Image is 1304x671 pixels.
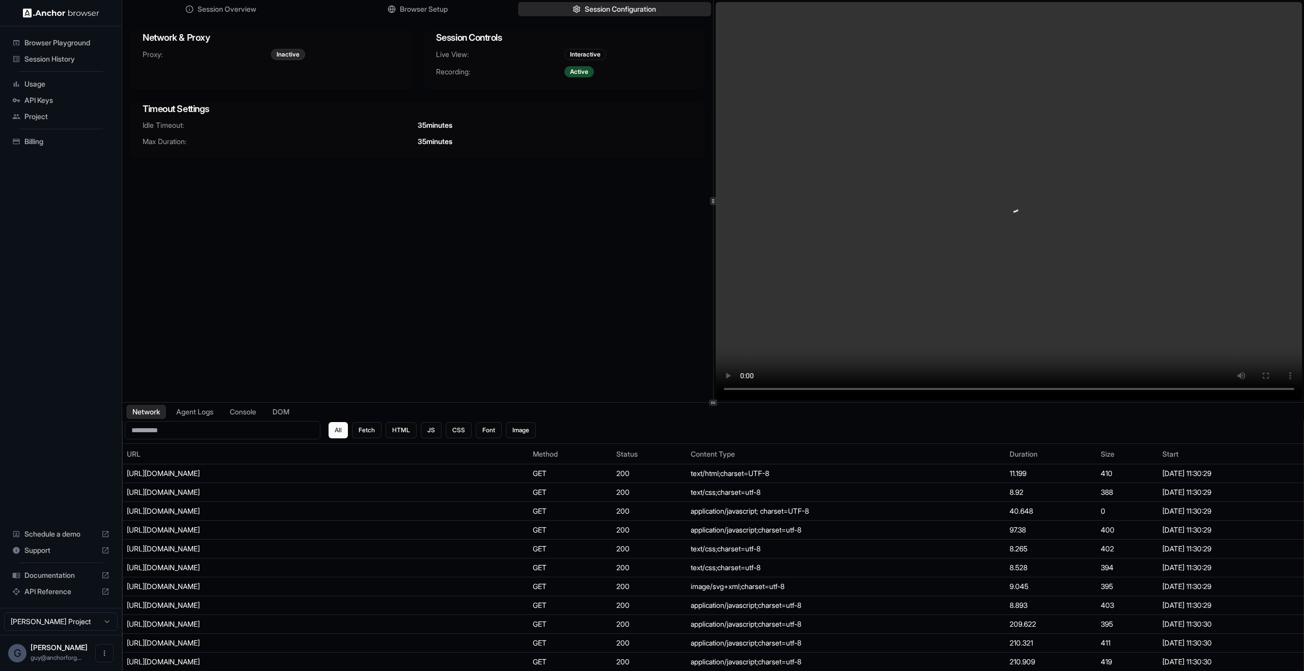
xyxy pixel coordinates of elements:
[127,581,280,592] div: https://whitewaterhealth.webgp.com/assets/nhs/icon-close-4f8a74860a167bd5b48fc05b592ea176.svg
[1010,449,1093,459] div: Duration
[436,31,693,45] h3: Session Controls
[564,49,606,60] div: Interactive
[127,487,280,497] div: https://whitewaterhealth.webgp.com/assets/nhs/le-styles-dcc71b8c44e44e4deed99ed707492450.css
[418,120,452,130] span: 35 minutes
[8,51,114,67] div: Session History
[1162,449,1299,459] div: Start
[687,540,1006,558] td: text/css;charset=utf-8
[127,449,525,459] div: URL
[266,405,295,419] button: DOM
[1158,577,1303,596] td: [DATE] 11:30:29
[24,136,110,147] span: Billing
[127,600,280,610] div: https://whitewaterhealth.webgp.com/assets/body/humanBody-fd320c3173a9162a5ddf50a13a67c24e.js
[446,422,472,438] button: CSS
[8,76,114,92] div: Usage
[585,4,656,14] span: Session Configuration
[1006,540,1097,558] td: 8.265
[1097,558,1158,577] td: 394
[352,422,382,438] button: Fetch
[687,634,1006,653] td: application/javascript;charset=utf-8
[224,405,262,419] button: Console
[612,502,687,521] td: 200
[1006,464,1097,483] td: 11.199
[1006,558,1097,577] td: 8.528
[687,502,1006,521] td: application/javascript; charset=UTF-8
[687,577,1006,596] td: image/svg+xml;charset=utf-8
[127,563,280,573] div: https://whitewaterhealth.webgp.com/assets/webgpMediaElements-7a4198a5394c7565189d5088cdde6bc3.css
[143,49,271,60] span: Proxy:
[476,422,502,438] button: Font
[687,464,1006,483] td: text/html;charset=UTF-8
[1097,577,1158,596] td: 395
[529,521,612,540] td: GET
[8,583,114,600] div: API Reference
[24,529,97,539] span: Schedule a demo
[8,92,114,108] div: API Keys
[612,558,687,577] td: 200
[506,422,536,438] button: Image
[529,540,612,558] td: GET
[612,634,687,653] td: 200
[436,67,564,77] span: Recording:
[127,544,280,554] div: https://whitewaterhealth.webgp.com/assets/jquery/placeholder_polyfill-7f34c2890b9129bf51ed3449f45...
[8,108,114,125] div: Project
[1097,540,1158,558] td: 402
[8,133,114,150] div: Billing
[23,8,99,18] img: Anchor Logo
[8,644,26,662] div: G
[1097,502,1158,521] td: 0
[1101,449,1154,459] div: Size
[126,405,166,419] button: Network
[529,634,612,653] td: GET
[143,31,399,45] h3: Network & Proxy
[1158,596,1303,615] td: [DATE] 11:30:29
[612,615,687,634] td: 200
[386,422,417,438] button: HTML
[24,586,97,597] span: API Reference
[1097,615,1158,634] td: 395
[687,558,1006,577] td: text/css;charset=utf-8
[687,596,1006,615] td: application/javascript;charset=utf-8
[24,54,110,64] span: Session History
[24,111,110,122] span: Project
[687,615,1006,634] td: application/javascript;charset=utf-8
[143,120,418,130] span: Idle Timeout:
[95,644,114,662] button: Open menu
[1158,502,1303,521] td: [DATE] 11:30:29
[529,464,612,483] td: GET
[1006,634,1097,653] td: 210.321
[612,577,687,596] td: 200
[1158,634,1303,653] td: [DATE] 11:30:30
[564,66,594,77] div: Active
[687,483,1006,502] td: text/css;charset=utf-8
[127,657,280,667] div: https://whitewaterhealth.webgp.com/assets/google/googleAnalyticsTracking-7b3a11637b44bbf53c29e6f2...
[687,521,1006,540] td: application/javascript;charset=utf-8
[612,540,687,558] td: 200
[418,136,452,147] span: 35 minutes
[616,449,683,459] div: Status
[8,526,114,542] div: Schedule a demo
[127,619,280,629] div: https://whitewaterhealth.webgp.com/assets/cookies-0a4f2ea844740b7448c96bd3ab386fdc.js
[1158,615,1303,634] td: [DATE] 11:30:30
[612,521,687,540] td: 200
[271,49,305,60] div: Inactive
[529,558,612,577] td: GET
[1158,483,1303,502] td: [DATE] 11:30:29
[1006,596,1097,615] td: 8.893
[529,615,612,634] td: GET
[612,596,687,615] td: 200
[31,654,81,661] span: guy@anchorforge.io
[1158,540,1303,558] td: [DATE] 11:30:29
[1097,596,1158,615] td: 403
[127,525,280,535] div: https://whitewaterhealth.webgp.com/assets/application-3180467a48c50e48c1da09f7189eccb6.js
[533,449,608,459] div: Method
[127,468,280,479] div: https://whitewaterhealth.webgp.com/
[127,506,280,516] div: https://www.googletagmanager.com/gtag/js?id=G-V367797KQ1
[529,483,612,502] td: GET
[24,38,110,48] span: Browser Playground
[1158,558,1303,577] td: [DATE] 11:30:29
[143,136,418,147] span: Max Duration:
[329,422,348,438] button: All
[1006,615,1097,634] td: 209.622
[1158,521,1303,540] td: [DATE] 11:30:29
